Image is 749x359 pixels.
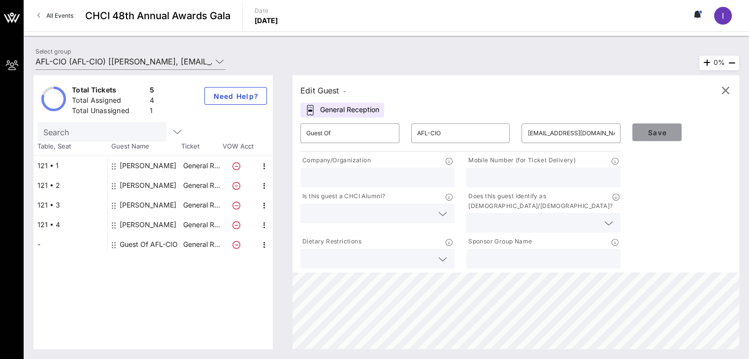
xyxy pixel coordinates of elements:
[150,85,154,97] div: 5
[33,142,107,151] span: Table, Seat
[120,156,176,176] div: Leticia Delgado
[150,95,154,108] div: 4
[204,87,267,105] button: Need Help?
[300,103,384,118] div: General Reception
[120,235,178,254] div: Guest Of AFL-CIO
[300,155,371,166] p: Company/Organization
[46,12,73,19] span: All Events
[33,176,107,195] div: 121 • 2
[33,215,107,235] div: 121 • 4
[32,8,79,24] a: All Events
[300,191,385,202] p: Is this guest a CHCI Alumni?
[466,237,532,247] p: Sponsor Group Name
[466,155,576,166] p: Mobile Number (for Ticket Delivery)
[255,6,278,16] p: Date
[72,106,146,118] div: Total Unassigned
[300,237,361,247] p: Dietary Restrictions
[221,142,255,151] span: VOW Acct
[33,195,107,215] div: 121 • 3
[182,215,221,235] p: General R…
[182,235,221,254] p: General R…
[182,195,221,215] p: General R…
[181,142,221,151] span: Ticket
[120,215,176,235] div: Greg Jefferson
[182,156,221,176] p: General R…
[417,125,504,141] input: Last Name*
[120,176,176,195] div: Rene Lara
[150,106,154,118] div: 1
[714,7,732,25] div: I
[35,48,71,55] label: Select group
[632,123,682,141] button: Save
[182,176,221,195] p: General R…
[255,16,278,26] p: [DATE]
[306,125,393,141] input: First Name*
[343,88,346,95] span: -
[213,92,259,100] span: Need Help?
[72,85,146,97] div: Total Tickets
[120,195,176,215] div: Esteban Lucero
[85,8,230,23] span: CHCI 48th Annual Awards Gala
[699,56,739,70] div: 0%
[722,11,724,21] span: I
[466,191,613,211] p: Does this guest identify as [DEMOGRAPHIC_DATA]/[DEMOGRAPHIC_DATA]?
[107,142,181,151] span: Guest Name
[33,235,107,254] div: -
[33,156,107,176] div: 121 • 1
[527,125,615,141] input: Email*
[300,84,346,97] div: Edit Guest
[72,95,146,108] div: Total Assigned
[640,128,674,137] span: Save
